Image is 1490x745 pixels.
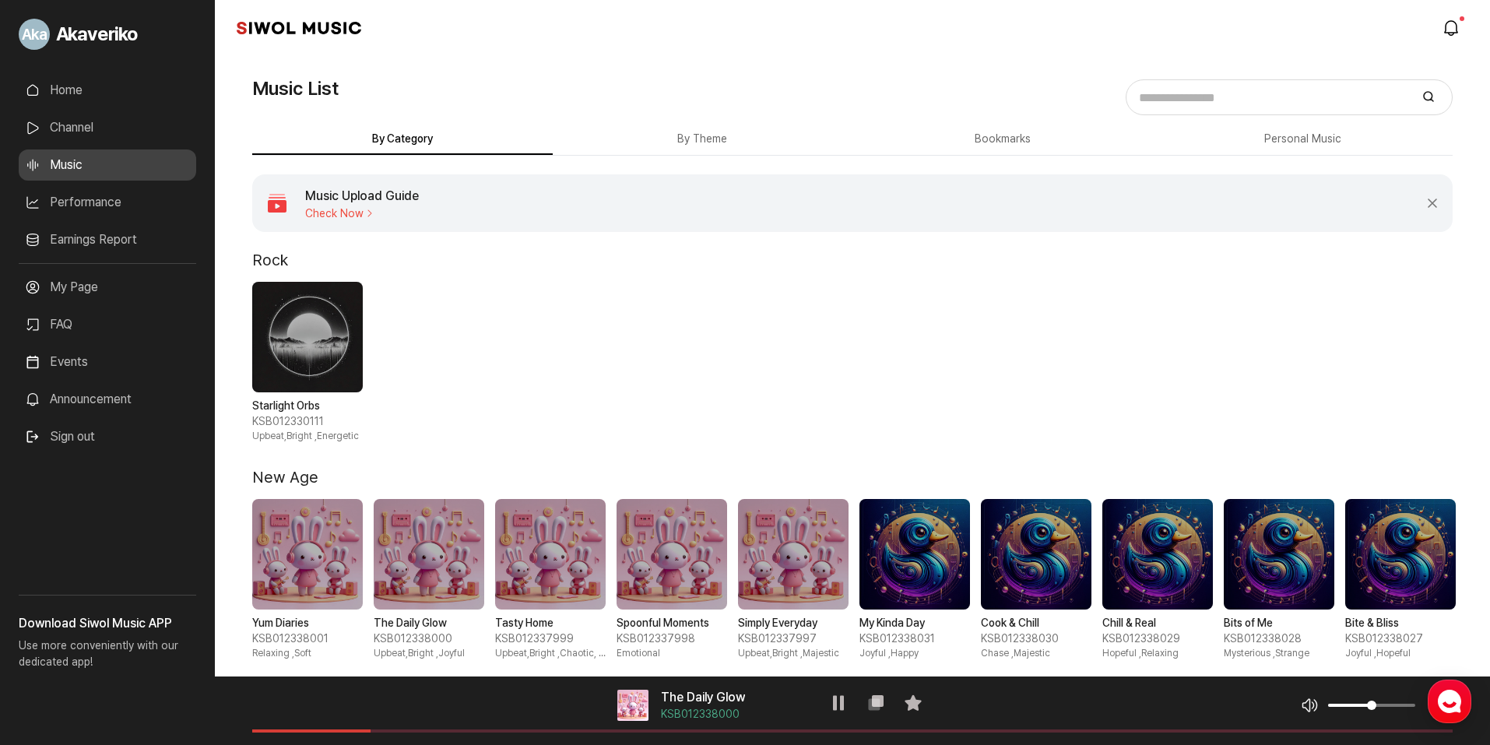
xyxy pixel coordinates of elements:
span: Check Now [305,207,419,220]
span: 음악 재생 위치 조절 [252,729,371,733]
span: KSB012338000 [374,631,484,647]
span: KSB012337997 [738,631,849,647]
span: Upbeat,Bright , Energetic [252,430,363,443]
a: Music Upload Guide Check Now [252,174,1412,232]
strong: Chill & Real [1102,616,1213,631]
span: KSB012338028 [1224,631,1334,647]
span: Settings [230,517,269,529]
span: Relaxing , Soft [252,647,363,660]
div: 9 / 10 [1224,499,1334,660]
span: KSB012337999 [495,631,606,647]
span: Upbeat,Bright , Majestic [738,647,849,660]
span: Emotional [617,647,727,660]
strong: Yum Diaries [252,616,363,631]
span: KSB012338030 [981,631,1091,647]
span: Chase , Majestic [981,647,1091,660]
h2: Rock [252,251,288,269]
span: Messages [129,518,175,530]
span: Home [40,517,67,529]
a: Home [19,75,196,106]
strong: Tasty Home [495,616,606,631]
div: 7 / 10 [981,499,1091,660]
strong: My Kinda Day [859,616,970,631]
div: 3 / 10 [495,499,606,660]
span: Joyful , Happy [859,647,970,660]
a: Earnings Report [19,224,196,255]
span: KSB012338000 [661,707,745,722]
h3: Download Siwol Music APP [19,614,196,633]
div: 1 / 10 [252,499,363,660]
a: Channel [19,112,196,143]
span: Akaveriko [56,20,138,48]
div: 5 / 10 [738,499,849,660]
strong: Spoonful Moments [617,616,727,631]
div: 4 / 10 [617,499,727,660]
a: Performance [19,187,196,218]
div: 6 / 10 [859,499,970,660]
strong: Simply Everyday [738,616,849,631]
span: Joyful , Hopeful [1345,647,1456,660]
span: KSB012337998 [617,631,727,647]
a: Music [19,149,196,181]
a: FAQ [19,309,196,340]
button: By Theme [553,125,853,155]
button: By Category [252,125,553,155]
a: modal.notifications [1437,12,1468,44]
div: 1 / 1 [252,282,363,443]
span: KSB012338029 [1102,631,1213,647]
span: Hopeful , Relaxing [1102,647,1213,660]
a: My Page [19,272,196,303]
strong: Bite & Bliss [1345,616,1456,631]
span: Upbeat,Bright , Chaotic, Excited [495,647,606,660]
button: Bookmarks [852,125,1153,155]
span: KSB012338027 [1345,631,1456,647]
a: Announcement [19,384,196,415]
h1: Music List [252,75,339,103]
span: KSB012330111 [252,414,363,430]
a: Home [5,494,103,532]
h2: New Age [252,468,318,487]
strong: Bits of Me [1224,616,1334,631]
div: 8 / 10 [1102,499,1213,660]
a: Messages [103,494,201,532]
span: Upbeat,Bright , Joyful [374,647,484,660]
input: Search for music [1131,86,1410,109]
div: 10 / 10 [1345,499,1456,660]
button: Sign out [19,421,101,452]
a: Go to My Profile [19,12,196,56]
button: Close Banner [1425,195,1440,211]
img: Amime Station thumbnail [617,690,648,721]
a: Events [19,346,196,378]
a: Settings [201,494,299,532]
strong: The Daily Glow [374,616,484,631]
strong: Starlight Orbs [252,399,363,414]
p: Use more conveniently with our dedicated app! [19,633,196,683]
span: KSB012338031 [859,631,970,647]
span: 볼륨 조절 [1328,704,1372,707]
strong: Cook & Chill [981,616,1091,631]
span: Mysterious , Strange [1224,647,1334,660]
strong: The Daily Glow [661,689,745,707]
div: 2 / 10 [374,499,484,660]
span: KSB012338001 [252,631,363,647]
button: Personal Music [1153,125,1453,155]
h4: Music Upload Guide [305,187,419,206]
img: 아이콘 [265,191,290,216]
